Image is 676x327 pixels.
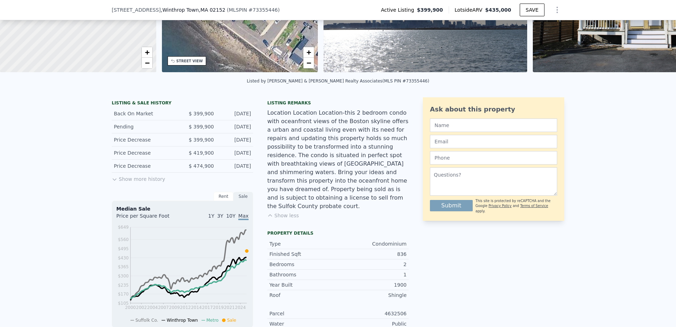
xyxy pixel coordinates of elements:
tspan: $495 [118,246,129,251]
tspan: 2019 [213,305,224,310]
span: , Winthrop Town [161,6,226,13]
a: Terms of Service [520,204,548,208]
div: 4632506 [338,310,407,317]
tspan: 2007 [158,305,169,310]
tspan: $105 [118,301,129,306]
div: Ask about this property [430,104,557,114]
tspan: $649 [118,225,129,230]
div: [DATE] [220,149,251,156]
div: LISTING & SALE HISTORY [112,100,253,107]
tspan: 2012 [180,305,191,310]
div: Parcel [269,310,338,317]
span: Lotside ARV [455,6,485,13]
button: Show less [267,212,299,219]
button: Submit [430,200,473,211]
tspan: 2000 [125,305,136,310]
span: Max [238,213,249,220]
span: $ 474,900 [189,163,214,169]
tspan: $170 [118,292,129,297]
div: Location Location Location-this 2 bedroom condo with oceanfront views of the Boston skyline offer... [267,109,409,211]
div: This site is protected by reCAPTCHA and the Google and apply. [476,199,557,214]
tspan: $430 [118,256,129,260]
tspan: 2004 [147,305,158,310]
button: Show more history [112,173,165,183]
div: Price Decrease [114,136,177,143]
span: − [145,58,149,67]
div: Bathrooms [269,271,338,278]
div: Sale [233,192,253,201]
tspan: $300 [118,274,129,279]
tspan: $560 [118,237,129,242]
a: Zoom out [142,58,152,68]
tspan: $365 [118,264,129,269]
div: Property details [267,230,409,236]
span: MLSPIN [229,7,247,13]
div: Condominium [338,240,407,247]
span: 10Y [226,213,235,219]
a: Zoom in [303,47,314,58]
a: Zoom in [142,47,152,58]
div: Shingle [338,292,407,299]
tspan: $235 [118,283,129,288]
div: Roof [269,292,338,299]
input: Name [430,119,557,132]
div: Type [269,240,338,247]
span: 3Y [217,213,223,219]
div: Listing remarks [267,100,409,106]
a: Zoom out [303,58,314,68]
div: Price Decrease [114,162,177,170]
tspan: 2002 [136,305,147,310]
div: Median Sale [116,205,249,212]
div: Finished Sqft [269,251,338,258]
input: Email [430,135,557,148]
tspan: 2021 [224,305,235,310]
tspan: 2017 [202,305,213,310]
div: 2 [338,261,407,268]
button: SAVE [520,4,544,16]
span: Winthrop Town [167,318,198,323]
input: Phone [430,151,557,165]
div: Bedrooms [269,261,338,268]
span: [STREET_ADDRESS] [112,6,161,13]
span: Suffolk Co. [135,318,158,323]
tspan: 2014 [191,305,202,310]
span: , MA 02152 [199,7,225,13]
span: + [307,48,311,57]
div: [DATE] [220,136,251,143]
tspan: 2024 [235,305,246,310]
span: $ 399,900 [189,137,214,143]
div: [DATE] [220,110,251,117]
div: 836 [338,251,407,258]
div: Pending [114,123,177,130]
a: Privacy Policy [489,204,512,208]
div: Price Decrease [114,149,177,156]
tspan: 2009 [169,305,180,310]
span: $399,900 [417,6,443,13]
span: $ 399,900 [189,124,214,130]
div: Listed by [PERSON_NAME] & [PERSON_NAME] Realty Associates (MLS PIN #73355446) [247,79,429,84]
div: Price per Square Foot [116,212,182,224]
span: $ 399,900 [189,111,214,116]
div: Year Built [269,281,338,288]
span: + [145,48,149,57]
span: $ 419,900 [189,150,214,156]
span: Active Listing [381,6,417,13]
div: Rent [214,192,233,201]
div: Back On Market [114,110,177,117]
span: $435,000 [485,7,511,13]
div: ( ) [227,6,280,13]
span: Metro [206,318,218,323]
span: 1Y [208,213,214,219]
div: STREET VIEW [176,58,203,64]
button: Show Options [550,3,564,17]
span: # 73355446 [249,7,278,13]
span: − [307,58,311,67]
div: 1900 [338,281,407,288]
div: [DATE] [220,123,251,130]
div: 1 [338,271,407,278]
span: Sale [227,318,236,323]
div: [DATE] [220,162,251,170]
